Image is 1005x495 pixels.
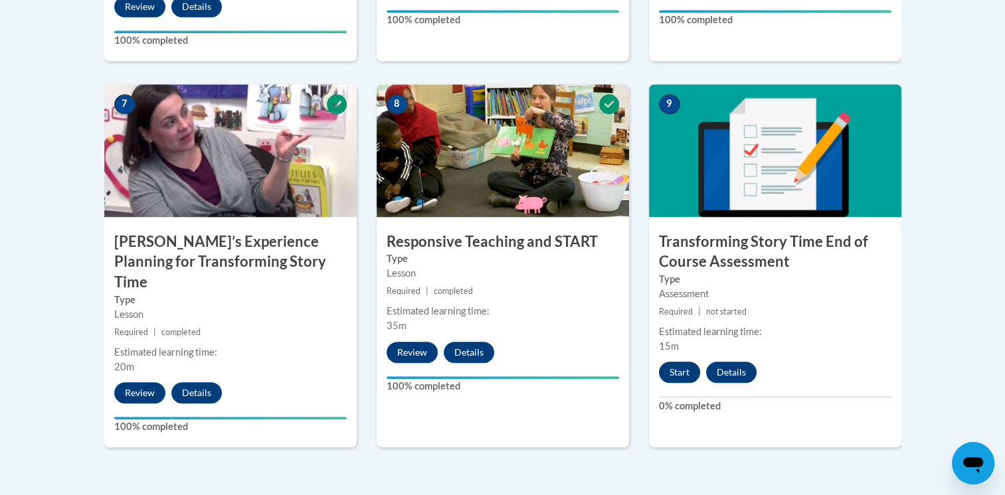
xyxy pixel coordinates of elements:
[706,362,757,383] button: Details
[649,84,901,217] img: Course Image
[952,442,994,484] iframe: Button to launch messaging window
[153,327,156,337] span: |
[659,324,891,339] div: Estimated learning time:
[387,286,420,296] span: Required
[377,84,629,217] img: Course Image
[387,379,619,393] label: 100% completed
[387,342,438,363] button: Review
[161,327,201,337] span: completed
[698,307,701,317] span: |
[387,376,619,379] div: Your progress
[659,287,891,301] div: Assessment
[659,340,679,352] span: 15m
[426,286,428,296] span: |
[659,307,693,317] span: Required
[659,94,680,114] span: 9
[659,272,891,287] label: Type
[114,419,347,434] label: 100% completed
[171,382,222,403] button: Details
[114,307,347,322] div: Lesson
[387,304,619,318] div: Estimated learning time:
[114,417,347,419] div: Your progress
[104,84,357,217] img: Course Image
[114,33,347,48] label: 100% completed
[659,13,891,27] label: 100% completed
[649,232,901,273] h3: Transforming Story Time End of Course Assessment
[104,232,357,293] h3: [PERSON_NAME]’s Experience Planning for Transforming Story Time
[114,94,136,114] span: 7
[659,10,891,13] div: Your progress
[659,362,700,383] button: Start
[114,361,134,372] span: 20m
[434,286,473,296] span: completed
[659,399,891,413] label: 0% completed
[387,10,619,13] div: Your progress
[706,307,747,317] span: not started
[387,320,407,331] span: 35m
[377,232,629,252] h3: Responsive Teaching and START
[114,293,347,307] label: Type
[444,342,494,363] button: Details
[387,266,619,281] div: Lesson
[114,327,148,337] span: Required
[114,31,347,33] div: Your progress
[387,13,619,27] label: 100% completed
[387,251,619,266] label: Type
[114,345,347,360] div: Estimated learning time:
[114,382,165,403] button: Review
[387,94,408,114] span: 8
